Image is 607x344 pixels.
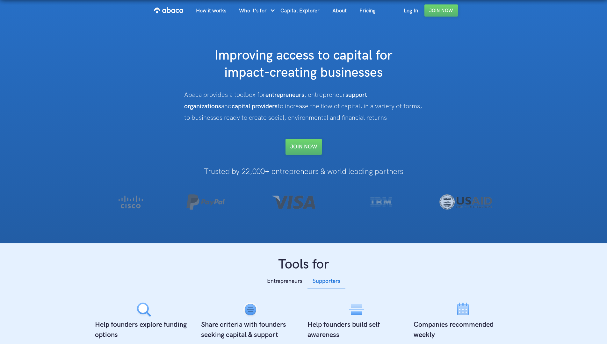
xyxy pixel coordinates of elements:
[285,139,322,155] a: Join NOW
[201,320,300,340] h4: Share criteria with founders seeking capital & support
[95,320,193,340] h4: Help founders explore funding options
[267,276,302,286] div: Entrepreneurs
[265,91,304,99] strong: entrepreneurs
[91,256,516,273] h1: Tools for
[154,5,183,15] img: Abaca logo
[313,276,340,286] div: Supporters
[307,320,406,340] h4: Help founders build self awareness
[91,168,516,176] h1: Trusted by 22,000+ entrepreneurs & world leading partners
[414,320,512,340] h4: Companies recommended weekly
[232,103,278,110] strong: capital providers
[184,89,423,124] div: Abaca provides a toolbox for , entrepreneur and to increase the flow of capital, in a variety of ...
[176,47,431,82] h1: Improving access to capital for impact-creating businesses
[424,4,458,17] a: Join Now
